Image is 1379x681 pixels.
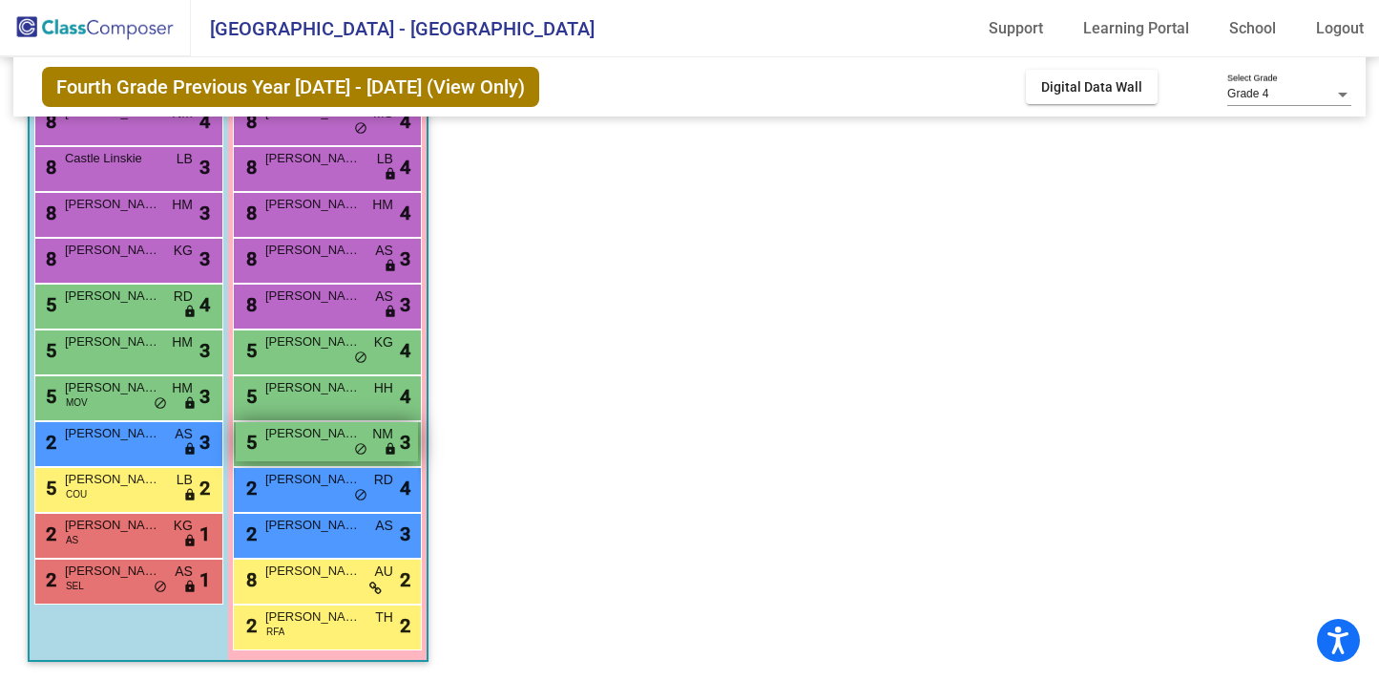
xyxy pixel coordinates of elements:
[400,382,410,411] span: 4
[1068,13,1204,44] a: Learning Portal
[183,534,197,549] span: lock
[199,245,210,273] span: 3
[183,396,197,412] span: lock
[65,424,160,443] span: [PERSON_NAME]
[41,431,56,454] span: 2
[400,474,410,502] span: 4
[1041,79,1142,95] span: Digital Data Wall
[354,121,367,137] span: do_not_disturb_alt
[241,110,257,133] span: 8
[400,336,410,365] span: 4
[65,562,160,581] span: [PERSON_NAME]
[241,568,257,591] span: 8
[265,607,361,627] span: [PERSON_NAME]
[400,107,410,136] span: 4
[374,378,393,398] span: HH
[265,149,361,168] span: [PERSON_NAME]
[175,562,193,582] span: AS
[65,332,160,351] span: [PERSON_NAME]
[241,522,257,545] span: 2
[1301,13,1379,44] a: Logout
[1026,70,1158,104] button: Digital Data Wall
[1214,13,1291,44] a: School
[354,351,367,366] span: do_not_disturb_alt
[265,470,361,489] span: [PERSON_NAME]
[265,332,361,351] span: [PERSON_NAME]
[374,332,393,352] span: KG
[41,568,56,591] span: 2
[400,611,410,640] span: 2
[66,395,88,410] span: MOV
[375,241,393,261] span: AS
[175,424,193,444] span: AS
[65,241,160,260] span: [PERSON_NAME]
[65,516,160,535] span: [PERSON_NAME] [PERSON_NAME]
[265,287,361,306] span: [PERSON_NAME]
[199,428,210,457] span: 3
[354,488,367,503] span: do_not_disturb_alt
[172,195,193,215] span: HM
[65,195,160,214] span: [PERSON_NAME]
[265,378,361,397] span: [PERSON_NAME]
[400,245,410,273] span: 3
[41,202,56,224] span: 8
[199,107,210,136] span: 4
[199,290,210,319] span: 4
[199,382,210,411] span: 3
[174,241,193,261] span: KG
[154,396,167,412] span: do_not_disturb_alt
[199,153,210,181] span: 3
[1227,87,1268,100] span: Grade 4
[400,520,410,548] span: 3
[65,287,160,306] span: [PERSON_NAME]
[183,305,197,320] span: lock
[354,442,367,458] span: do_not_disturb_alt
[375,287,393,307] span: AS
[265,562,361,581] span: [PERSON_NAME]
[199,520,210,548] span: 1
[400,290,410,319] span: 3
[66,533,78,547] span: AS
[384,167,397,182] span: lock
[241,293,257,316] span: 8
[199,336,210,365] span: 3
[41,339,56,362] span: 5
[241,431,257,454] span: 5
[241,477,257,500] span: 2
[241,614,257,637] span: 2
[199,199,210,227] span: 3
[400,153,410,181] span: 4
[374,562,392,582] span: AU
[199,565,210,594] span: 1
[400,199,410,227] span: 4
[265,241,361,260] span: [PERSON_NAME]
[183,580,197,595] span: lock
[266,625,284,639] span: RFA
[241,339,257,362] span: 5
[241,385,257,408] span: 5
[174,516,193,536] span: KG
[199,474,210,502] span: 2
[41,522,56,545] span: 2
[41,156,56,179] span: 8
[241,156,257,179] span: 8
[265,195,361,214] span: [PERSON_NAME]
[384,259,397,274] span: lock
[65,470,160,489] span: [PERSON_NAME]
[265,424,361,443] span: [PERSON_NAME]
[154,580,167,595] span: do_not_disturb_alt
[400,428,410,457] span: 3
[174,287,193,307] span: RD
[191,13,595,44] span: [GEOGRAPHIC_DATA] - [GEOGRAPHIC_DATA]
[265,516,361,535] span: [PERSON_NAME]
[172,332,193,352] span: HM
[183,442,197,458] span: lock
[384,442,397,458] span: lock
[372,424,393,444] span: NM
[375,607,393,628] span: TH
[241,202,257,224] span: 8
[183,488,197,503] span: lock
[41,293,56,316] span: 5
[41,385,56,408] span: 5
[66,487,87,501] span: COU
